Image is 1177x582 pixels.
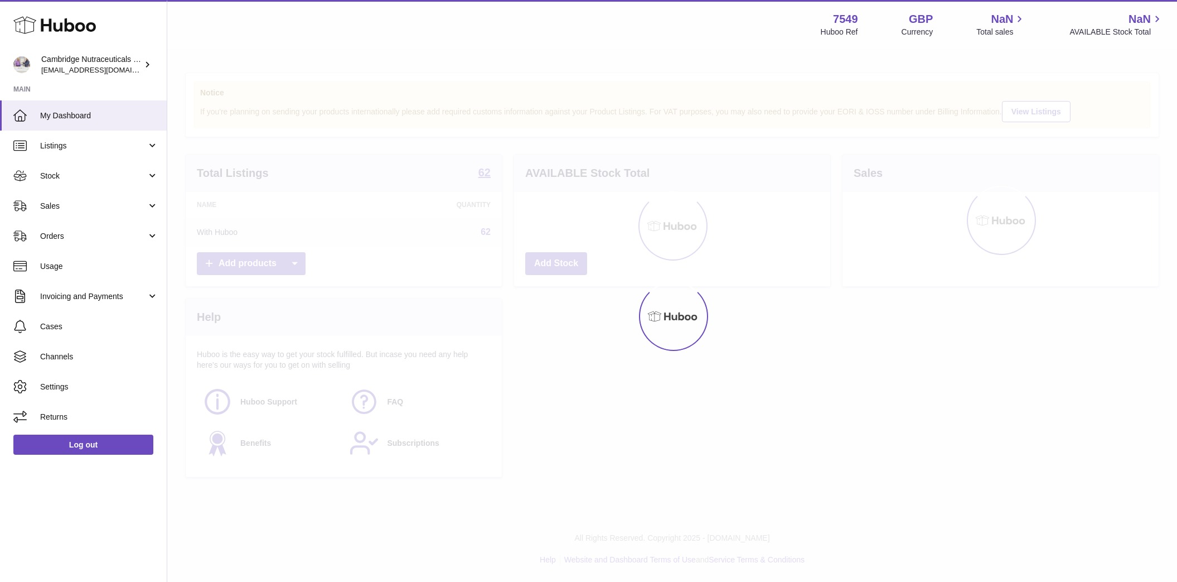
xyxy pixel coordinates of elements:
span: Settings [40,382,158,392]
span: NaN [1128,12,1151,27]
strong: GBP [909,12,933,27]
div: Cambridge Nutraceuticals Ltd [41,54,142,75]
strong: 7549 [833,12,858,27]
span: Sales [40,201,147,211]
span: NaN [991,12,1013,27]
img: qvc@camnutra.com [13,56,30,73]
a: NaN AVAILABLE Stock Total [1069,12,1164,37]
span: Returns [40,412,158,422]
span: Total sales [976,27,1026,37]
span: Cases [40,321,158,332]
span: [EMAIL_ADDRESS][DOMAIN_NAME] [41,65,164,74]
span: Channels [40,352,158,362]
span: Listings [40,141,147,151]
span: Usage [40,261,158,272]
span: AVAILABLE Stock Total [1069,27,1164,37]
span: My Dashboard [40,110,158,121]
div: Currency [902,27,933,37]
span: Stock [40,171,147,181]
span: Orders [40,231,147,242]
span: Invoicing and Payments [40,291,147,302]
a: Log out [13,435,153,455]
a: NaN Total sales [976,12,1026,37]
div: Huboo Ref [821,27,858,37]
